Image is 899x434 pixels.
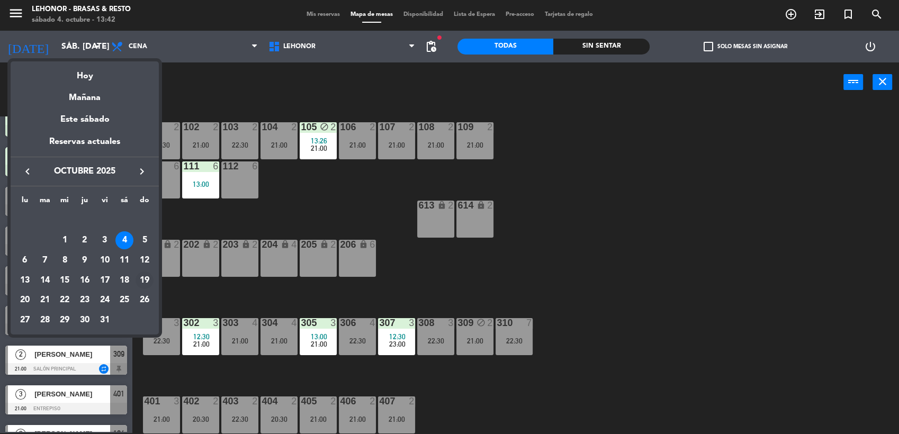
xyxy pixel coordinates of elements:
[76,231,94,249] div: 2
[76,311,94,329] div: 30
[36,311,54,329] div: 28
[35,194,55,211] th: martes
[115,270,135,291] td: 18 de octubre de 2025
[56,231,74,249] div: 1
[55,270,75,291] td: 15 de octubre de 2025
[96,251,114,269] div: 10
[16,311,34,329] div: 27
[36,291,54,309] div: 21
[75,194,95,211] th: jueves
[56,272,74,290] div: 15
[76,272,94,290] div: 16
[136,251,154,269] div: 12
[75,310,95,330] td: 30 de octubre de 2025
[95,310,115,330] td: 31 de octubre de 2025
[136,272,154,290] div: 19
[95,270,115,291] td: 17 de octubre de 2025
[95,194,115,211] th: viernes
[56,311,74,329] div: 29
[134,230,155,250] td: 5 de octubre de 2025
[134,194,155,211] th: domingo
[18,165,37,178] button: keyboard_arrow_left
[96,272,114,290] div: 17
[15,211,155,231] td: OCT.
[55,194,75,211] th: miércoles
[115,272,133,290] div: 18
[16,291,34,309] div: 20
[115,291,133,309] div: 25
[115,290,135,310] td: 25 de octubre de 2025
[134,270,155,291] td: 19 de octubre de 2025
[132,165,151,178] button: keyboard_arrow_right
[15,250,35,270] td: 6 de octubre de 2025
[75,270,95,291] td: 16 de octubre de 2025
[37,165,132,178] span: octubre 2025
[75,290,95,310] td: 23 de octubre de 2025
[16,272,34,290] div: 13
[55,230,75,250] td: 1 de octubre de 2025
[115,231,133,249] div: 4
[35,250,55,270] td: 7 de octubre de 2025
[136,291,154,309] div: 26
[95,290,115,310] td: 24 de octubre de 2025
[16,251,34,269] div: 6
[96,311,114,329] div: 31
[21,165,34,178] i: keyboard_arrow_left
[35,270,55,291] td: 14 de octubre de 2025
[11,83,159,105] div: Mañana
[95,230,115,250] td: 3 de octubre de 2025
[11,105,159,134] div: Este sábado
[55,290,75,310] td: 22 de octubre de 2025
[55,250,75,270] td: 8 de octubre de 2025
[56,291,74,309] div: 22
[15,194,35,211] th: lunes
[134,250,155,270] td: 12 de octubre de 2025
[75,250,95,270] td: 9 de octubre de 2025
[36,272,54,290] div: 14
[11,61,159,83] div: Hoy
[115,251,133,269] div: 11
[115,250,135,270] td: 11 de octubre de 2025
[115,194,135,211] th: sábado
[96,231,114,249] div: 3
[36,251,54,269] div: 7
[56,251,74,269] div: 8
[15,290,35,310] td: 20 de octubre de 2025
[15,270,35,291] td: 13 de octubre de 2025
[136,165,148,178] i: keyboard_arrow_right
[75,230,95,250] td: 2 de octubre de 2025
[35,290,55,310] td: 21 de octubre de 2025
[15,310,35,330] td: 27 de octubre de 2025
[136,231,154,249] div: 5
[76,291,94,309] div: 23
[76,251,94,269] div: 9
[95,250,115,270] td: 10 de octubre de 2025
[11,135,159,157] div: Reservas actuales
[96,291,114,309] div: 24
[134,290,155,310] td: 26 de octubre de 2025
[115,230,135,250] td: 4 de octubre de 2025
[35,310,55,330] td: 28 de octubre de 2025
[55,310,75,330] td: 29 de octubre de 2025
